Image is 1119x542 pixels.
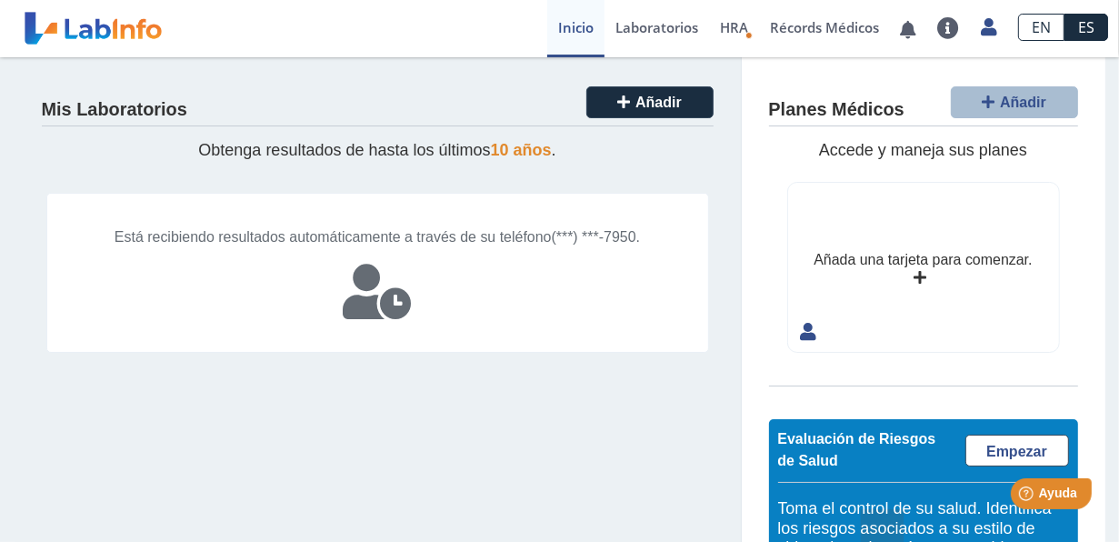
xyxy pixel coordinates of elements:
[957,471,1099,522] iframe: Help widget launcher
[42,99,187,121] h4: Mis Laboratorios
[951,86,1078,118] button: Añadir
[491,141,552,159] span: 10 años
[814,249,1032,271] div: Añada una tarjeta para comenzar.
[198,141,555,159] span: Obtenga resultados de hasta los últimos .
[1000,95,1046,110] span: Añadir
[720,18,748,36] span: HRA
[819,141,1027,159] span: Accede y maneja sus planes
[1018,14,1064,41] a: EN
[986,444,1047,459] span: Empezar
[115,229,552,245] span: Está recibiendo resultados automáticamente a través de su teléfono
[635,95,682,110] span: Añadir
[965,435,1069,467] a: Empezar
[586,86,714,118] button: Añadir
[1064,14,1108,41] a: ES
[778,431,936,468] span: Evaluación de Riesgos de Salud
[769,99,904,121] h4: Planes Médicos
